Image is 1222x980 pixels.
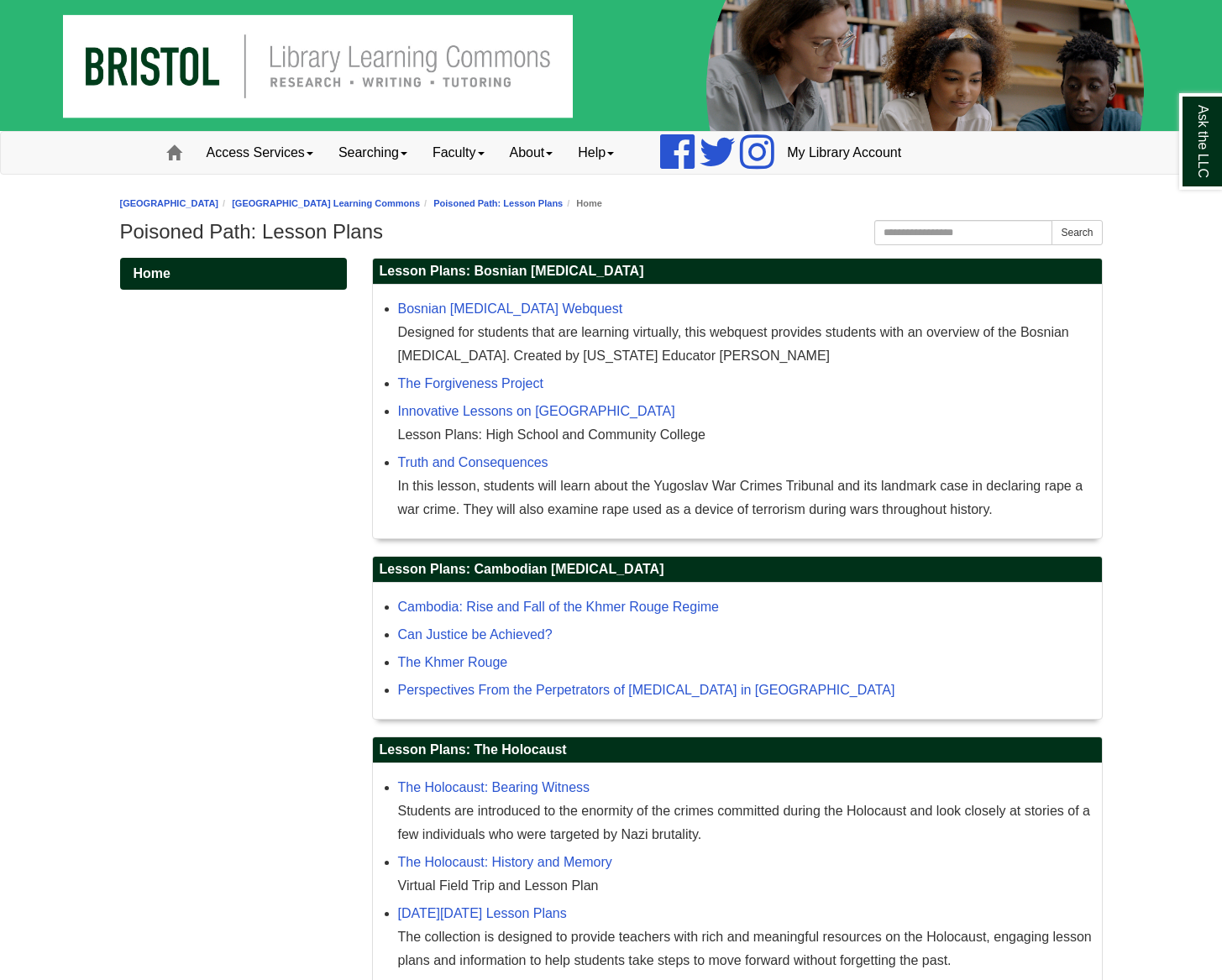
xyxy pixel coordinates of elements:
[398,627,553,642] a: Can Justice be Achieved?
[420,132,497,174] a: Faculty
[373,737,1102,763] h2: Lesson Plans: The Holocaust
[433,198,563,208] a: Poisoned Path: Lesson Plans
[120,198,219,208] a: [GEOGRAPHIC_DATA]
[398,906,567,920] a: [DATE][DATE] Lesson Plans
[398,376,543,390] a: The Forgiveness Project
[398,455,548,469] a: Truth and Consequences
[373,557,1102,583] h2: Lesson Plans: Cambodian [MEDICAL_DATA]
[398,925,1094,972] div: The collection is designed to provide teachers with rich and meaningful resources on the Holocaus...
[194,132,326,174] a: Access Services
[1052,220,1102,245] button: Search
[497,132,566,174] a: About
[120,220,1103,244] h1: Poisoned Path: Lesson Plans
[373,259,1102,285] h2: Lesson Plans: Bosnian [MEDICAL_DATA]
[398,423,1094,447] div: Lesson Plans: High School and Community College
[398,874,1094,898] div: Virtual Field Trip and Lesson Plan
[398,855,612,869] a: The Holocaust: History and Memory
[398,474,1094,521] div: In this lesson, students will learn about the Yugoslav War Crimes Tribunal and its landmark case ...
[398,600,719,614] a: Cambodia: Rise and Fall of the Khmer Rouge Regime
[326,132,420,174] a: Searching
[398,301,623,316] a: Bosnian [MEDICAL_DATA] Webquest
[120,258,347,290] div: Guide Pages
[398,683,895,697] a: Perspectives From the Perpetrators of [MEDICAL_DATA] in [GEOGRAPHIC_DATA]
[398,799,1094,846] div: Students are introduced to the enormity of the crimes committed during the Holocaust and look clo...
[563,196,602,212] li: Home
[774,132,914,174] a: My Library Account
[398,321,1094,368] div: Designed for students that are learning virtually, this webquest provides students with an overvi...
[398,404,675,418] a: Innovative Lessons on [GEOGRAPHIC_DATA]
[232,198,420,208] a: [GEOGRAPHIC_DATA] Learning Commons
[120,258,347,290] a: Home
[398,780,590,794] a: The Holocaust: Bearing Witness
[565,132,627,174] a: Help
[120,196,1103,212] nav: breadcrumb
[398,655,508,669] a: The Khmer Rouge
[134,266,170,280] span: Home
